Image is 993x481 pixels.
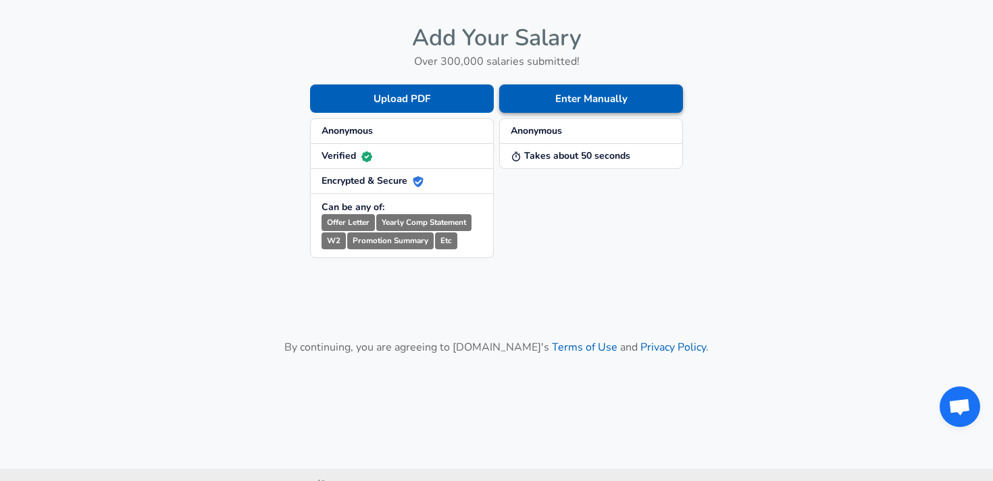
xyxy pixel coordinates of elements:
[322,232,346,249] small: W2
[552,340,617,355] a: Terms of Use
[376,214,472,231] small: Yearly Comp Statement
[310,52,683,71] h6: Over 300,000 salaries submitted!
[322,149,372,162] strong: Verified
[640,340,706,355] a: Privacy Policy
[322,201,384,213] strong: Can be any of:
[435,232,457,249] small: Etc
[310,24,683,52] h4: Add Your Salary
[310,84,494,113] button: Upload PDF
[322,124,373,137] strong: Anonymous
[511,149,630,162] strong: Takes about 50 seconds
[322,174,424,187] strong: Encrypted & Secure
[499,84,683,113] button: Enter Manually
[322,214,375,231] small: Offer Letter
[347,232,434,249] small: Promotion Summary
[511,124,562,137] strong: Anonymous
[940,386,980,427] div: Open chat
